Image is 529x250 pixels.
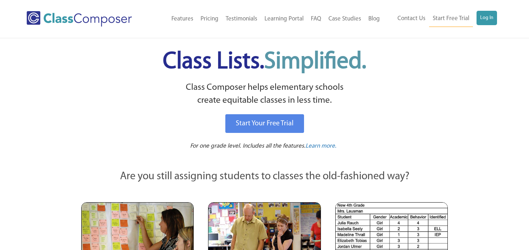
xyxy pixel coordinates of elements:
p: Are you still assigning students to classes the old-fashioned way? [81,169,448,185]
p: Class Composer helps elementary schools create equitable classes in less time. [80,81,449,107]
a: Learn more. [305,142,336,151]
a: Contact Us [394,11,429,27]
span: Start Your Free Trial [236,120,294,127]
span: Class Lists. [163,50,366,74]
span: Simplified. [264,50,366,74]
span: For one grade level. Includes all the features. [190,143,305,149]
span: Learn more. [305,143,336,149]
a: Log In [477,11,497,25]
a: Learning Portal [261,11,307,27]
a: Features [168,11,197,27]
a: Case Studies [325,11,365,27]
a: Testimonials [222,11,261,27]
a: Blog [365,11,383,27]
img: Class Composer [27,11,132,27]
nav: Header Menu [383,11,497,27]
a: FAQ [307,11,325,27]
a: Pricing [197,11,222,27]
a: Start Your Free Trial [225,114,304,133]
a: Start Free Trial [429,11,473,27]
nav: Header Menu [151,11,383,27]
